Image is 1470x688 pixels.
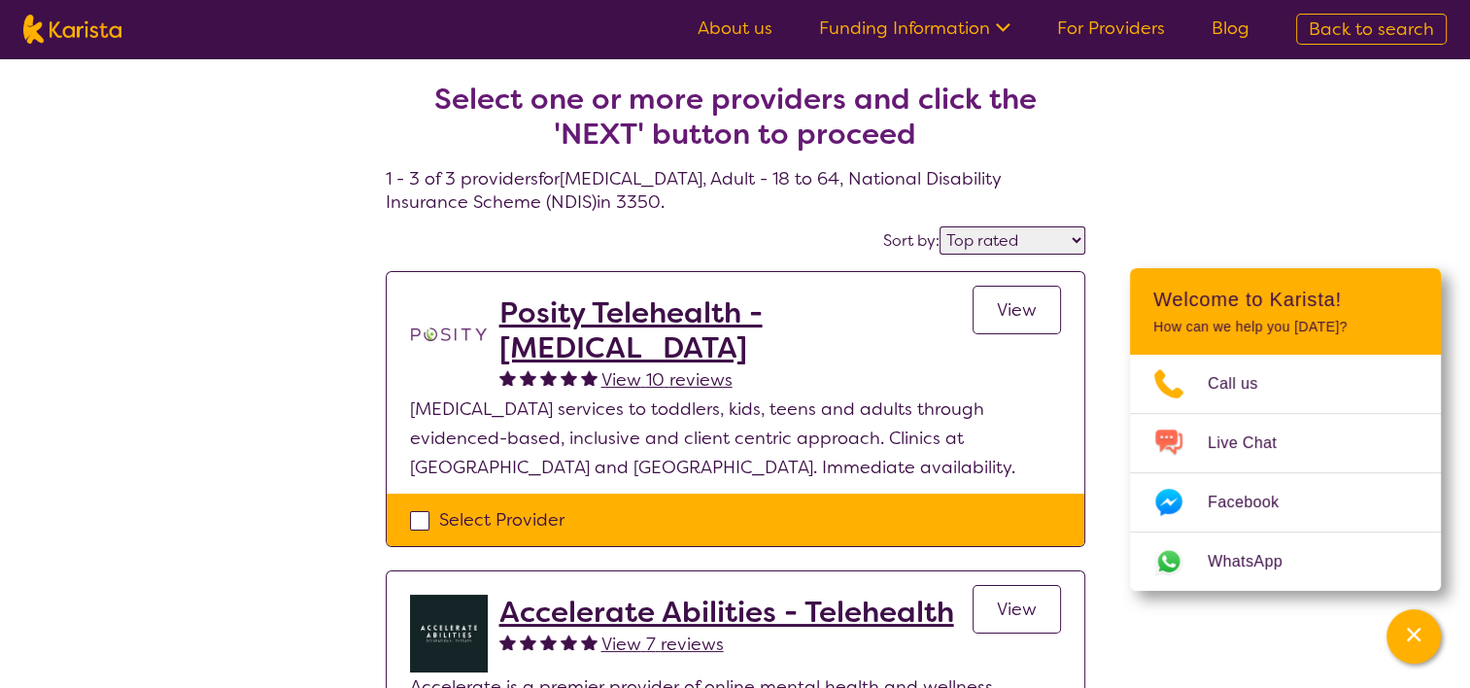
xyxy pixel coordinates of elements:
[997,598,1037,621] span: View
[1386,609,1441,664] button: Channel Menu
[520,369,536,386] img: fullstar
[520,634,536,650] img: fullstar
[561,369,577,386] img: fullstar
[499,295,973,365] a: Posity Telehealth - [MEDICAL_DATA]
[1309,17,1434,41] span: Back to search
[1208,369,1282,398] span: Call us
[581,634,598,650] img: fullstar
[499,595,954,630] a: Accelerate Abilities - Telehealth
[410,595,488,672] img: byb1jkvtmcu0ftjdkjvo.png
[23,15,121,44] img: Karista logo
[386,35,1085,214] h4: 1 - 3 of 3 providers for [MEDICAL_DATA] , Adult - 18 to 64 , National Disability Insurance Scheme...
[601,630,724,659] a: View 7 reviews
[581,369,598,386] img: fullstar
[883,230,940,251] label: Sort by:
[997,298,1037,322] span: View
[698,17,772,40] a: About us
[410,295,488,373] img: t1bslo80pcylnzwjhndq.png
[819,17,1010,40] a: Funding Information
[1212,17,1249,40] a: Blog
[1208,488,1302,517] span: Facebook
[1153,319,1418,335] p: How can we help you [DATE]?
[973,286,1061,334] a: View
[499,634,516,650] img: fullstar
[561,634,577,650] img: fullstar
[540,634,557,650] img: fullstar
[1208,547,1306,576] span: WhatsApp
[540,369,557,386] img: fullstar
[601,368,733,392] span: View 10 reviews
[1130,268,1441,591] div: Channel Menu
[1130,533,1441,591] a: Web link opens in a new tab.
[1130,355,1441,591] ul: Choose channel
[1296,14,1447,45] a: Back to search
[499,369,516,386] img: fullstar
[1208,429,1300,458] span: Live Chat
[973,585,1061,634] a: View
[1153,288,1418,311] h2: Welcome to Karista!
[601,365,733,395] a: View 10 reviews
[601,633,724,656] span: View 7 reviews
[1057,17,1165,40] a: For Providers
[410,395,1061,482] p: [MEDICAL_DATA] services to toddlers, kids, teens and adults through evidenced-based, inclusive an...
[409,82,1062,152] h2: Select one or more providers and click the 'NEXT' button to proceed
